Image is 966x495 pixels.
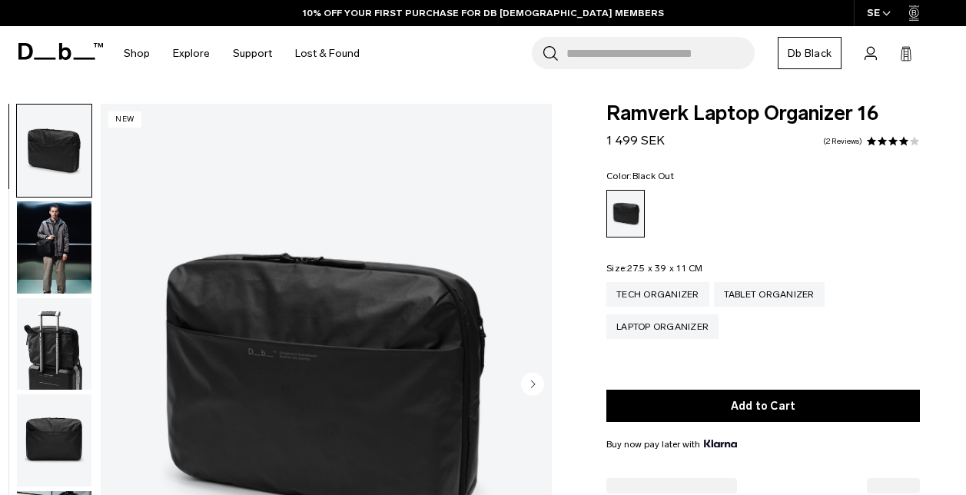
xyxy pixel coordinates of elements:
button: Next slide [521,372,544,398]
a: Lost & Found [295,26,360,81]
a: Black Out [606,190,645,238]
a: Laptop Organizer [606,314,719,339]
legend: Color: [606,171,674,181]
button: Ramverk Laptop Organizer 16" Black Out [16,104,92,198]
a: Tech Organizer [606,282,709,307]
img: Ramverk Laptop Organizer 16" Black Out [17,298,91,390]
span: Black Out [632,171,674,181]
span: 27.5 x 39 x 11 CM [627,263,702,274]
a: 10% OFF YOUR FIRST PURCHASE FOR DB [DEMOGRAPHIC_DATA] MEMBERS [303,6,664,20]
a: Explore [173,26,210,81]
a: 2 reviews [823,138,862,145]
p: New [108,111,141,128]
button: Ramverk Laptop Organizer 16" Black Out [16,394,92,487]
a: Tablet Organizer [714,282,825,307]
img: Ramverk Laptop Organizer 16" Black Out [17,394,91,487]
button: Ramverk Laptop Organizer 16" Black Out [16,201,92,294]
span: 1 499 SEK [606,133,665,148]
img: Ramverk Laptop Organizer 16" Black Out [17,201,91,294]
span: Buy now pay later with [606,437,737,451]
button: Add to Cart [606,390,920,422]
img: Ramverk Laptop Organizer 16" Black Out [17,105,91,197]
img: {"height" => 20, "alt" => "Klarna"} [704,440,737,447]
span: Ramverk Laptop Organizer 16 [606,104,920,124]
button: Ramverk Laptop Organizer 16" Black Out [16,297,92,391]
legend: Size: [606,264,703,273]
a: Support [233,26,272,81]
a: Shop [124,26,150,81]
a: Db Black [778,37,842,69]
nav: Main Navigation [112,26,371,81]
